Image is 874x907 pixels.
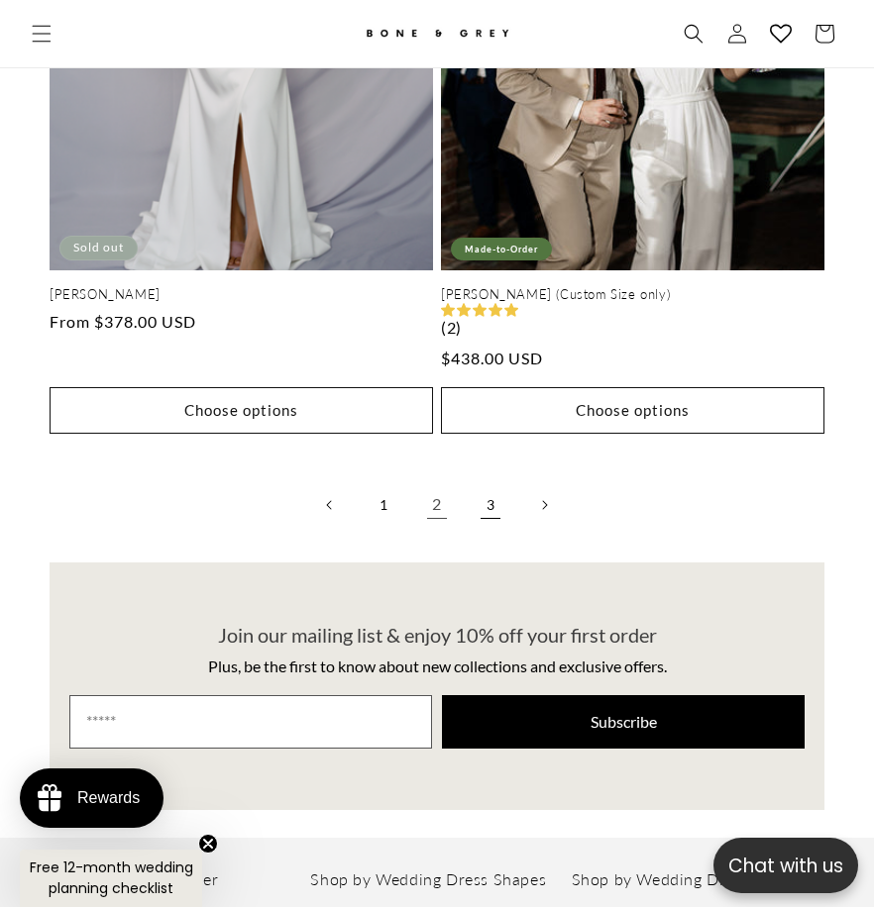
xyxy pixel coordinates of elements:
[310,869,563,890] h2: Shop by Wedding Dress Shapes
[77,789,140,807] div: Rewards
[50,286,433,303] a: [PERSON_NAME]
[469,483,512,527] a: Page 3
[441,387,824,434] button: Choose options
[208,656,667,675] span: Plus, be the first to know about new collections and exclusive offers.
[308,483,352,527] a: Previous page
[415,483,459,527] a: Page 2
[522,483,566,527] a: Next page
[713,838,858,893] button: Open chatbox
[672,12,715,55] summary: Search
[20,850,202,907] div: Free 12-month wedding planning checklistClose teaser
[442,695,805,749] button: Subscribe
[20,12,63,55] summary: Menu
[331,10,544,57] a: Bone and Grey Bridal
[363,18,511,50] img: Bone and Grey Bridal
[50,387,433,434] button: Choose options
[50,483,824,527] nav: Pagination
[218,623,657,647] span: Join our mailing list & enjoy 10% off your first order
[572,869,824,890] h2: Shop by Wedding Dress Fabrics
[30,857,193,898] span: Free 12-month wedding planning checklist
[713,852,858,880] p: Chat with us
[198,834,218,854] button: Close teaser
[362,483,405,527] a: Page 1
[441,286,824,303] a: [PERSON_NAME] (Custom Size only)
[69,695,432,749] input: Email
